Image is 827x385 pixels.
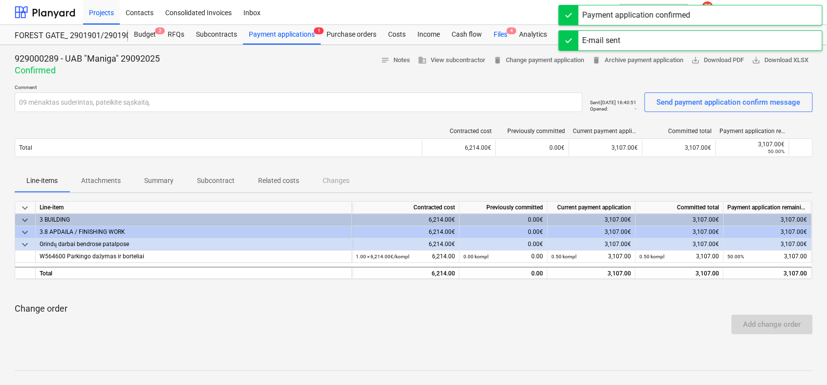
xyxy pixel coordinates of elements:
div: 3,107.00€ [635,226,723,238]
div: Committed total [635,202,723,214]
div: Payment application remaining [719,128,785,135]
div: 3,107.00€ [642,140,715,156]
div: Grindų darbai bendrose patalpose [40,238,348,250]
div: 3,107.00 [551,250,631,263]
div: Contracted cost [352,202,459,214]
a: Payment applications1 [243,25,321,45]
p: Line-items [26,176,58,186]
div: 3,107.00€ [547,238,635,250]
div: Payment application remaining [723,202,811,214]
span: keyboard_arrow_down [19,239,31,250]
p: - [635,106,636,112]
button: Change payment application [489,53,588,68]
span: 1 [314,27,324,34]
div: Contracted cost [426,128,492,135]
button: Download XLSX [748,53,812,68]
span: save_alt [691,56,700,65]
div: 3,107.00€ [635,214,723,226]
div: 3 BUILDING [40,214,348,226]
div: Files [488,25,513,45]
div: Send payment application confirm message [656,96,800,109]
div: 3,107.00€ [568,140,642,156]
div: Line-item [36,202,352,214]
a: Budget2 [128,25,162,45]
div: 3.8 APDAILA / FINISHING WORK [40,226,348,238]
div: Current payment application [547,202,635,214]
p: Summary [144,176,174,186]
div: 3,107.00€ [547,214,635,226]
div: 3,107.00 [727,250,807,263]
div: Current payment application [573,128,638,135]
div: Chat Widget [778,338,827,385]
button: Download PDF [687,53,748,68]
button: Send payment application confirm message [644,92,812,112]
div: 0.00 [463,268,543,280]
span: Archive payment application [592,55,683,66]
span: Notes [381,55,410,66]
div: 6,214.00€ [352,226,459,238]
a: Files4 [488,25,513,45]
p: [DATE] 16:40:51 [601,99,636,106]
p: Sent : [590,99,601,106]
span: 2 [155,27,165,34]
a: RFQs [162,25,190,45]
small: 0.50 kompl [639,254,664,259]
span: Change payment application [493,55,584,66]
p: Subcontract [197,176,235,186]
div: Payment application confirmed [582,9,690,21]
a: Costs [382,25,412,45]
div: Previously committed [500,128,565,135]
div: 6,214.00€ [352,214,459,226]
small: 0.00 kompl [463,254,488,259]
small: 1.00 × 6,214.00€ / kompl [356,254,409,259]
div: 6,214.00€ [352,238,459,250]
span: keyboard_arrow_down [19,214,31,226]
div: E-mail sent [582,35,620,46]
div: 3,107.00€ [723,238,811,250]
span: save_alt [752,56,761,65]
div: 0.00€ [495,140,568,156]
div: 6,214.00€ [422,140,495,156]
div: 0.00€ [459,238,547,250]
div: 0.00€ [459,226,547,238]
p: 929000289 - UAB "Maniga" 29092025 [15,53,160,65]
a: Income [412,25,446,45]
div: Previously committed [459,202,547,214]
p: Total [19,144,32,152]
div: 3,107.00€ [723,226,811,238]
div: 0.00€ [459,214,547,226]
span: Download PDF [691,55,744,66]
div: 3,107.00 [639,250,719,263]
a: Subcontracts [190,25,243,45]
p: Change order [15,303,812,315]
a: Settings [553,25,589,45]
div: Budget [128,25,162,45]
div: 3,107.00€ [719,141,784,148]
span: 4 [506,27,516,34]
p: Related costs [258,176,299,186]
span: keyboard_arrow_down [19,226,31,238]
p: Comment [15,84,582,92]
span: notes [381,56,390,65]
div: 6,214.00 [356,250,455,263]
div: 0.00 [463,250,543,263]
p: Confirmed [15,65,160,76]
div: FOREST GATE_ 2901901/2901902/2901903 [15,31,116,41]
span: business [418,56,427,65]
span: delete [493,56,502,65]
div: Total [36,267,352,279]
small: 50.00% [727,254,744,259]
a: Analytics [513,25,553,45]
span: View subcontractor [418,55,485,66]
a: Purchase orders [321,25,382,45]
div: 3,107.00 [727,268,807,280]
div: Cash flow [446,25,488,45]
div: Committed total [646,128,712,135]
p: Attachments [81,176,121,186]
